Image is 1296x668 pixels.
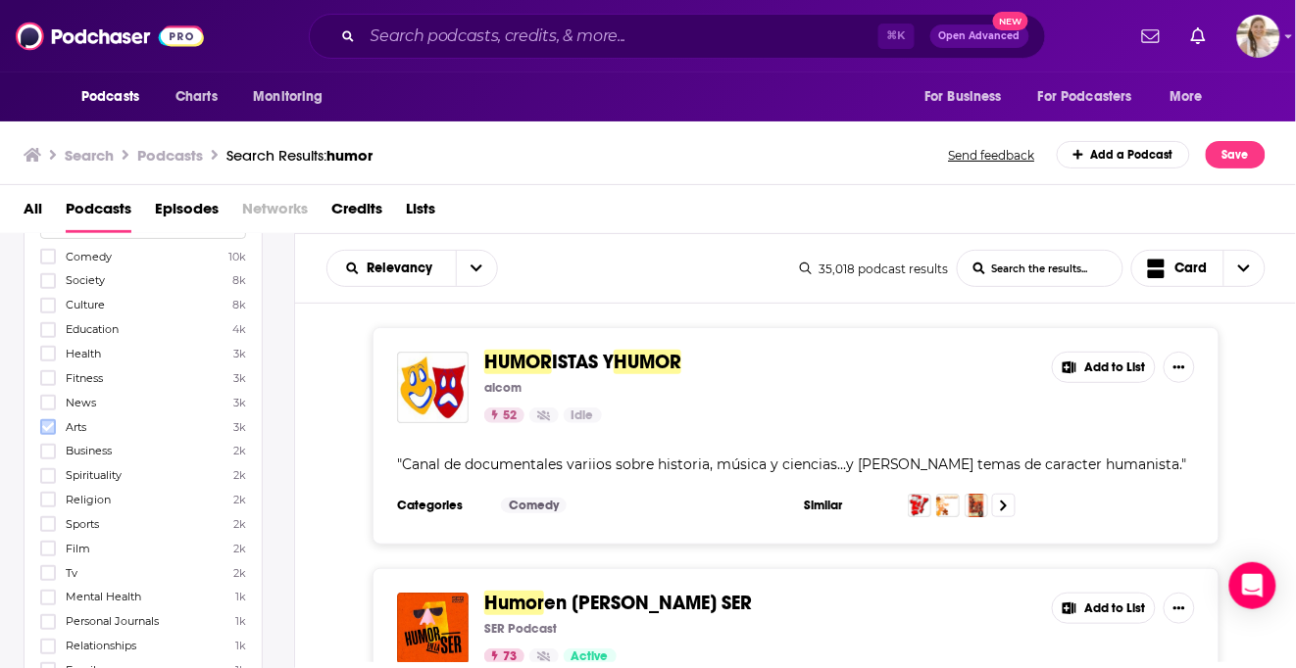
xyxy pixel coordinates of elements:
a: Lists [406,193,435,233]
span: Networks [242,193,308,233]
a: Humor en la Cadena SER [397,593,469,664]
img: INDEPENDENCIA? [908,494,931,517]
button: Add to List [1052,593,1156,624]
button: open menu [68,78,165,116]
span: 3k [233,396,246,409]
h3: Categories [397,498,485,513]
a: Search Results:humor [226,146,373,165]
h3: Similar [804,498,892,513]
button: Show More Button [1164,593,1195,624]
span: " " [397,455,1187,473]
button: open menu [327,262,456,275]
span: 1k [235,639,246,652]
span: Card [1175,262,1208,275]
span: 2k [233,468,246,482]
span: Humor [484,591,544,615]
span: Education [66,322,119,336]
span: 2k [233,566,246,580]
h3: Podcasts [137,146,203,165]
span: Relationships [66,639,136,652]
button: Show More Button [1164,352,1195,383]
span: Canal de documentales variios sobre historia, música y ciencias...y [PERSON_NAME] temas de caract... [402,455,1182,473]
span: 10k [228,250,246,263]
span: 1k [235,614,246,628]
button: open menu [456,251,497,286]
span: 2k [233,444,246,457]
span: For Business [924,83,1002,111]
span: 4k [232,322,246,336]
button: open menu [1157,78,1228,116]
h2: Choose List sort [326,250,498,287]
span: Fitness [66,371,103,385]
span: Mental Health [66,590,141,603]
button: Add to List [1052,352,1156,383]
button: Send feedback [943,147,1041,164]
span: Film [66,542,90,555]
span: Society [66,273,105,287]
button: open menu [239,78,348,116]
button: Choose View [1131,250,1267,287]
img: User Profile [1237,15,1280,58]
a: Active [564,648,617,664]
span: 8k [232,298,246,311]
span: News [66,396,96,409]
p: SER Podcast [484,621,557,637]
img: HUMORISTAS Y HUMOR [397,352,469,423]
a: Add a Podcast [1057,141,1191,168]
span: 1k [235,590,246,603]
div: Search Results: [226,146,373,165]
a: Show notifications dropdown [1183,20,1214,53]
span: Logged in as acquavie [1237,15,1280,58]
span: 2k [233,517,246,531]
span: Culture [66,298,105,311]
a: 73 [484,648,524,664]
span: Active [572,647,609,667]
span: More [1171,83,1204,111]
img: Historia de ESPAÑA (20 cap) [965,494,988,517]
span: ⌘ K [878,24,915,49]
div: Search podcasts, credits, & more... [309,14,1046,59]
span: Spirituality [66,468,122,482]
span: Arts [66,420,86,434]
span: 52 [503,406,517,426]
a: Show notifications dropdown [1134,20,1168,53]
span: Religion [66,493,111,506]
span: 2k [233,542,246,555]
a: Idle [564,407,602,423]
a: HUMORISTAS YHUMOR [484,352,681,373]
span: Open Advanced [939,31,1021,41]
span: Monitoring [253,83,323,111]
span: 3k [233,347,246,360]
button: Save [1206,141,1266,168]
span: For Podcasters [1038,83,1132,111]
span: 2k [233,493,246,506]
span: 3k [233,371,246,385]
span: Idle [572,406,594,426]
a: Podchaser - Follow, Share and Rate Podcasts [16,18,204,55]
a: Comedy [501,498,567,513]
div: 35,018 podcast results [800,262,949,276]
span: All [24,193,42,233]
a: Podcasts [66,193,131,233]
span: humor [326,146,373,165]
span: 73 [503,647,517,667]
span: HUMOR [614,350,681,374]
span: Sports [66,517,99,531]
img: Artículos digitales [936,494,960,517]
span: New [993,12,1028,30]
a: Episodes [155,193,219,233]
span: en [PERSON_NAME] SER [544,591,752,615]
p: alcom [484,380,522,396]
a: Credits [331,193,382,233]
span: 8k [232,273,246,287]
span: Health [66,347,101,360]
span: Podcasts [81,83,139,111]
